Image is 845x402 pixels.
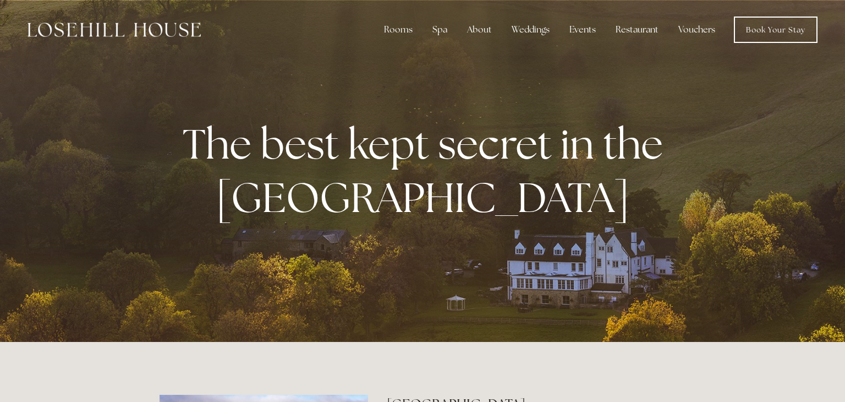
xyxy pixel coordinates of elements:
a: Vouchers [670,19,724,41]
div: About [458,19,501,41]
div: Rooms [375,19,421,41]
a: Book Your Stay [734,17,817,43]
strong: The best kept secret in the [GEOGRAPHIC_DATA] [183,117,672,225]
img: Losehill House [28,23,201,37]
div: Events [561,19,605,41]
div: Weddings [503,19,558,41]
div: Restaurant [607,19,667,41]
div: Spa [424,19,456,41]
